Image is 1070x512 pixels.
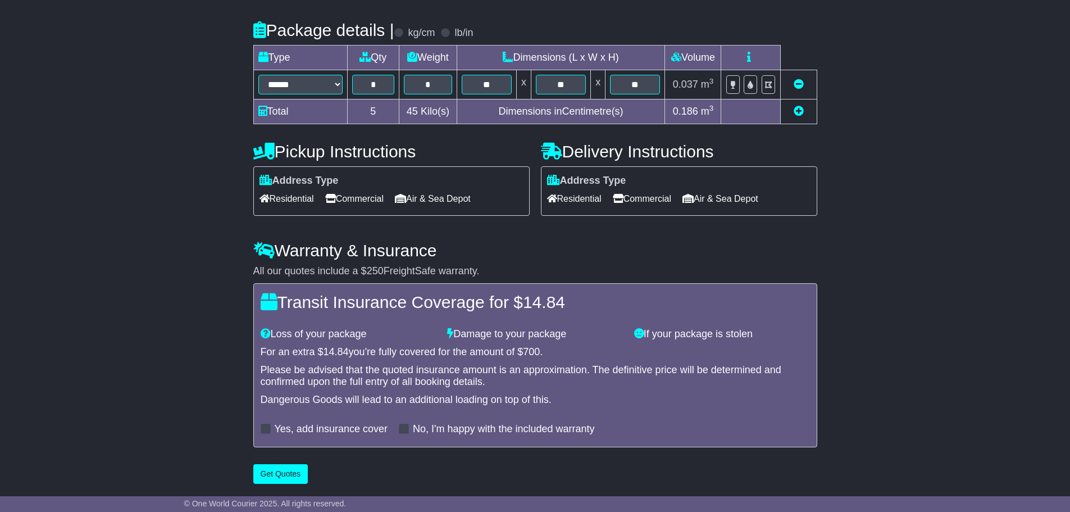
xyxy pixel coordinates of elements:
span: 250 [367,265,384,277]
div: For an extra $ you're fully covered for the amount of $ . [261,346,810,359]
sup: 3 [709,77,714,85]
td: Kilo(s) [399,99,457,124]
span: Air & Sea Depot [682,190,758,207]
div: Please be advised that the quoted insurance amount is an approximation. The definitive price will... [261,364,810,388]
div: All our quotes include a $ FreightSafe warranty. [253,265,817,278]
td: Weight [399,46,457,70]
span: Residential [259,190,314,207]
label: Address Type [547,175,626,187]
span: © One World Courier 2025. All rights reserved. [184,499,347,508]
span: Commercial [613,190,671,207]
span: m [701,79,714,90]
div: Loss of your package [255,328,442,341]
label: No, I'm happy with the included warranty [413,423,595,436]
span: Residential [547,190,602,207]
sup: 3 [709,104,714,112]
div: Damage to your package [441,328,629,341]
h4: Warranty & Insurance [253,241,817,260]
a: Add new item [794,106,804,117]
td: Dimensions (L x W x H) [457,46,665,70]
h4: Delivery Instructions [541,142,817,161]
h4: Package details | [253,21,394,39]
h4: Pickup Instructions [253,142,530,161]
td: Type [253,46,347,70]
span: 14.84 [324,346,349,357]
span: 14.84 [523,293,565,311]
span: Air & Sea Depot [395,190,471,207]
td: x [516,70,531,99]
span: 0.186 [673,106,698,117]
label: Yes, add insurance cover [275,423,388,436]
span: 700 [523,346,540,357]
div: Dangerous Goods will lead to an additional loading on top of this. [261,394,810,406]
td: 5 [347,99,399,124]
td: Total [253,99,347,124]
h4: Transit Insurance Coverage for $ [261,293,810,311]
label: lb/in [454,27,473,39]
span: 45 [407,106,418,117]
div: If your package is stolen [629,328,816,341]
label: kg/cm [408,27,435,39]
a: Remove this item [794,79,804,90]
label: Address Type [259,175,339,187]
td: Volume [665,46,721,70]
span: m [701,106,714,117]
td: Dimensions in Centimetre(s) [457,99,665,124]
span: Commercial [325,190,384,207]
span: 0.037 [673,79,698,90]
button: Get Quotes [253,464,308,484]
td: Qty [347,46,399,70]
td: x [591,70,605,99]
